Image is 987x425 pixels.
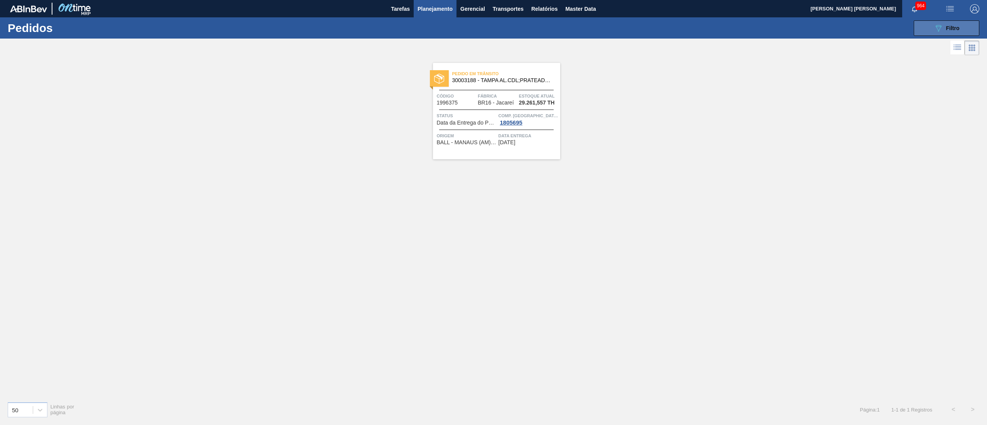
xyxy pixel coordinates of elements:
[519,92,558,100] span: Estoque atual
[437,140,497,145] span: BALL - MANAUS (AM) 24
[499,120,524,126] div: 1805695
[970,4,979,13] img: Logout
[478,100,514,106] span: BR16 - Jacareí
[434,74,444,84] img: status
[499,132,558,140] span: Data entrega
[902,3,927,14] button: Notificações
[946,25,960,31] span: Filtro
[460,4,485,13] span: Gerencial
[493,4,524,13] span: Transportes
[914,20,979,36] button: Filtro
[499,112,558,120] span: Comp. Carga
[531,4,558,13] span: Relatórios
[860,407,879,413] span: Página : 1
[437,120,497,126] span: Data da Entrega do Pedido Atrasada
[427,63,560,159] a: statusPedido em Trânsito30003188 - TAMPA AL.CDL;PRATEADA;LATA-AUTOMATICA;Código1996375FábricaBR16...
[499,140,515,145] span: 08/10/2025
[51,404,74,415] span: Linhas por página
[944,400,963,419] button: <
[891,407,932,413] span: 1 - 1 de 1 Registros
[437,100,458,106] span: 1996375
[519,100,555,106] span: 29.261,557 TH
[437,112,497,120] span: Status
[963,400,982,419] button: >
[499,112,558,126] a: Comp. [GEOGRAPHIC_DATA]1805695
[437,132,497,140] span: Origem
[10,5,47,12] img: TNhmsLtSVTkK8tSr43FrP2fwEKptu5GPRR3wAAAABJRU5ErkJggg==
[565,4,596,13] span: Master Data
[965,40,979,55] div: Visão em Cards
[8,24,128,32] h1: Pedidos
[915,2,926,10] span: 964
[452,70,560,78] span: Pedido em Trânsito
[452,78,554,83] span: 30003188 - TAMPA AL.CDL;PRATEADA;LATA-AUTOMATICA;
[437,92,476,100] span: Código
[12,406,19,413] div: 50
[478,92,517,100] span: Fábrica
[950,40,965,55] div: Visão em Lista
[418,4,453,13] span: Planejamento
[945,4,955,13] img: userActions
[391,4,410,13] span: Tarefas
